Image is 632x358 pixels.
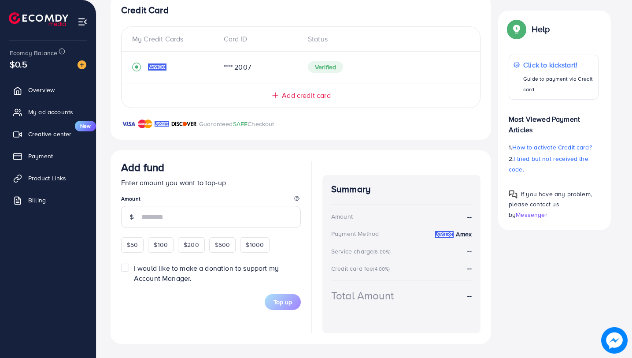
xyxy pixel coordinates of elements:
[467,263,472,273] strong: --
[154,240,168,249] span: $100
[523,60,594,70] p: Click to kickstart!
[171,119,197,129] img: brand
[331,229,379,238] div: Payment Method
[467,246,472,256] strong: --
[155,119,169,129] img: brand
[523,74,594,95] p: Guide to payment via Credit card
[28,108,73,116] span: My ad accounts
[121,119,136,129] img: brand
[132,34,217,44] div: My Credit Cards
[509,190,517,199] img: Popup guide
[509,107,599,135] p: Most Viewed Payment Articles
[373,248,391,255] small: (6.00%)
[233,119,248,128] span: SAFE
[7,191,89,209] a: Billing
[134,263,279,283] span: I would like to make a donation to support my Account Manager.
[282,90,330,101] span: Add credit card
[373,265,390,272] small: (4.00%)
[184,240,199,249] span: $200
[331,212,353,221] div: Amount
[7,125,89,143] a: Creative centerNew
[10,48,57,57] span: Ecomdy Balance
[199,119,274,129] p: Guaranteed Checkout
[28,130,71,138] span: Creative center
[7,169,89,187] a: Product Links
[331,184,472,195] h4: Summary
[601,327,628,354] img: image
[9,12,68,26] img: logo
[121,177,301,188] p: Enter amount you want to top-up
[75,121,96,131] span: New
[456,230,472,239] strong: Amex
[509,154,588,174] span: I tried but not received the code.
[148,63,166,71] img: credit
[215,240,230,249] span: $500
[121,195,301,206] legend: Amount
[127,240,138,249] span: $50
[301,34,469,44] div: Status
[265,294,301,310] button: Top up
[273,298,292,306] span: Top up
[132,63,141,71] svg: record circle
[509,153,599,175] p: 2.
[7,103,89,121] a: My ad accounts
[331,288,394,303] div: Total Amount
[435,231,454,238] img: credit
[138,119,152,129] img: brand
[78,17,88,27] img: menu
[467,212,472,222] strong: --
[121,5,480,16] h4: Credit Card
[532,24,550,34] p: Help
[308,61,343,73] span: Verified
[467,291,472,301] strong: --
[509,142,599,153] p: 1.
[516,210,547,219] span: Messenger
[78,60,86,69] img: image
[509,190,592,219] span: If you have any problem, please contact us by
[28,86,55,94] span: Overview
[10,58,28,71] span: $0.5
[331,264,393,273] div: Credit card fee
[28,196,46,205] span: Billing
[509,21,525,37] img: Popup guide
[217,34,301,44] div: Card ID
[7,81,89,99] a: Overview
[331,247,393,256] div: Service charge
[512,143,591,152] span: How to activate Credit card?
[28,152,53,160] span: Payment
[7,147,89,165] a: Payment
[28,174,66,183] span: Product Links
[246,240,264,249] span: $1000
[121,161,164,174] h3: Add fund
